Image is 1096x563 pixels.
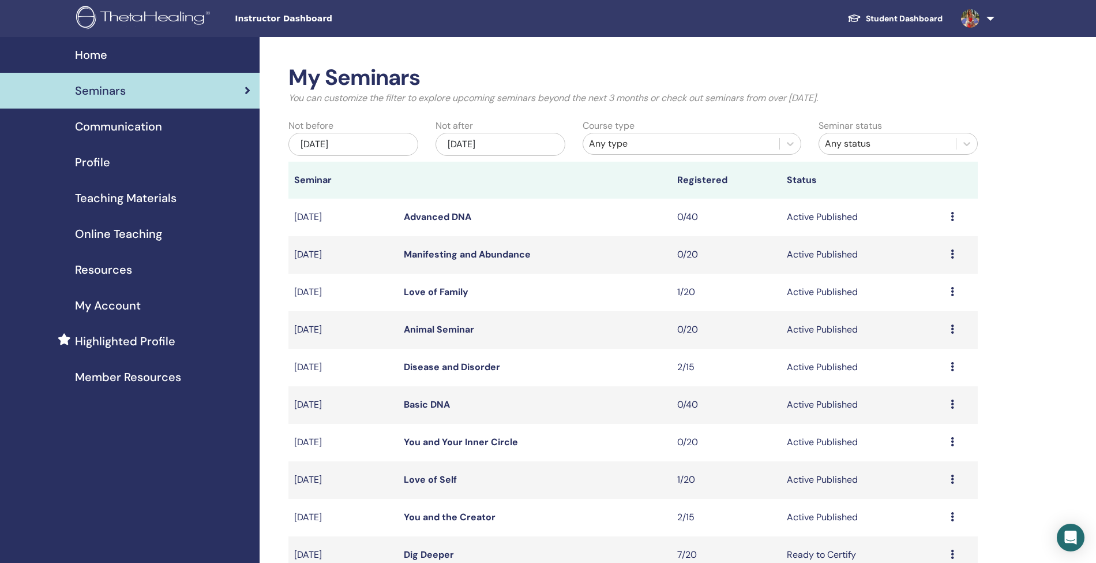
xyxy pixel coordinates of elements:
td: 0/20 [671,424,781,461]
td: Active Published [781,199,945,236]
td: [DATE] [288,349,398,386]
a: Advanced DNA [404,211,471,223]
a: Love of Self [404,473,457,486]
span: Seminars [75,82,126,99]
span: My Account [75,297,141,314]
a: Love of Family [404,286,468,298]
a: You and Your Inner Circle [404,436,518,448]
td: Active Published [781,386,945,424]
td: Active Published [781,274,945,311]
td: Active Published [781,424,945,461]
th: Seminar [288,162,398,199]
td: 2/15 [671,349,781,386]
td: [DATE] [288,424,398,461]
a: Animal Seminar [404,323,474,335]
span: Highlighted Profile [75,333,175,350]
span: Member Resources [75,368,181,386]
div: Open Intercom Messenger [1057,524,1084,551]
td: [DATE] [288,386,398,424]
div: [DATE] [436,133,565,156]
td: Active Published [781,311,945,349]
div: Any type [589,137,773,151]
th: Status [781,162,945,199]
a: Disease and Disorder [404,361,500,373]
td: [DATE] [288,236,398,274]
div: Any status [825,137,950,151]
label: Seminar status [819,119,882,133]
td: Active Published [781,236,945,274]
a: Manifesting and Abundance [404,248,531,260]
a: Student Dashboard [838,8,952,29]
td: 0/40 [671,199,781,236]
span: Instructor Dashboard [235,13,408,25]
a: Basic DNA [404,398,450,411]
td: 0/20 [671,311,781,349]
img: logo.png [76,6,214,32]
label: Course type [583,119,635,133]
td: [DATE] [288,461,398,499]
span: Home [75,46,107,64]
label: Not before [288,119,333,133]
td: [DATE] [288,311,398,349]
td: [DATE] [288,199,398,236]
label: Not after [436,119,473,133]
td: 1/20 [671,274,781,311]
td: 0/20 [671,236,781,274]
th: Registered [671,162,781,199]
td: [DATE] [288,274,398,311]
img: default.jpg [961,9,979,28]
td: Active Published [781,349,945,386]
span: Communication [75,118,162,135]
div: [DATE] [288,133,418,156]
img: graduation-cap-white.svg [847,13,861,23]
span: Online Teaching [75,225,162,243]
p: You can customize the filter to explore upcoming seminars beyond the next 3 months or check out s... [288,91,978,105]
span: Teaching Materials [75,189,177,207]
a: You and the Creator [404,511,496,523]
td: 1/20 [671,461,781,499]
span: Resources [75,261,132,278]
a: Dig Deeper [404,549,454,561]
td: 0/40 [671,386,781,424]
h2: My Seminars [288,65,978,91]
td: [DATE] [288,499,398,536]
td: Active Published [781,499,945,536]
td: Active Published [781,461,945,499]
td: 2/15 [671,499,781,536]
span: Profile [75,154,110,171]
